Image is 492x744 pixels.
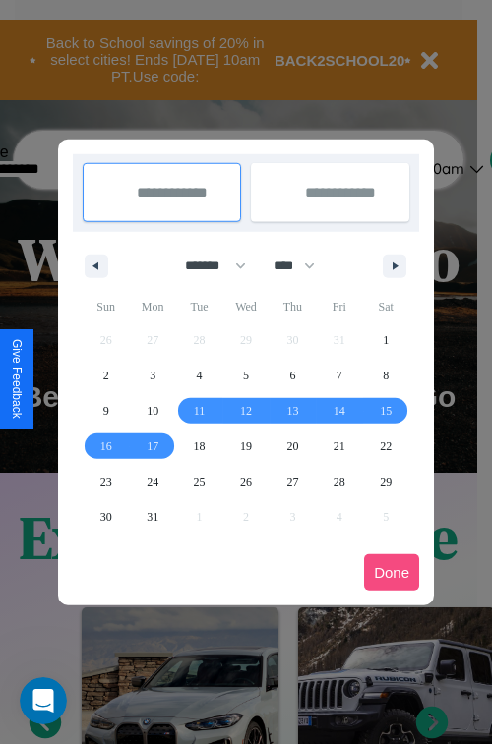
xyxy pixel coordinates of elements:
[176,393,222,429] button: 11
[129,429,175,464] button: 17
[103,358,109,393] span: 2
[194,393,206,429] span: 11
[270,291,316,322] span: Thu
[83,464,129,499] button: 23
[129,358,175,393] button: 3
[380,393,392,429] span: 15
[240,464,252,499] span: 26
[176,464,222,499] button: 25
[129,291,175,322] span: Mon
[20,677,67,724] iframe: Intercom live chat
[176,358,222,393] button: 4
[129,499,175,535] button: 31
[176,429,222,464] button: 18
[147,464,158,499] span: 24
[176,291,222,322] span: Tue
[129,464,175,499] button: 24
[380,464,392,499] span: 29
[270,429,316,464] button: 20
[383,322,389,358] span: 1
[222,358,269,393] button: 5
[316,464,362,499] button: 28
[334,429,345,464] span: 21
[286,429,298,464] span: 20
[222,429,269,464] button: 19
[316,429,362,464] button: 21
[243,358,249,393] span: 5
[197,358,203,393] span: 4
[270,358,316,393] button: 6
[240,393,252,429] span: 12
[286,393,298,429] span: 13
[100,429,112,464] span: 16
[316,291,362,322] span: Fri
[83,429,129,464] button: 16
[194,429,206,464] span: 18
[222,291,269,322] span: Wed
[147,393,158,429] span: 10
[363,291,409,322] span: Sat
[363,429,409,464] button: 22
[240,429,252,464] span: 19
[83,291,129,322] span: Sun
[363,322,409,358] button: 1
[337,358,342,393] span: 7
[316,393,362,429] button: 14
[129,393,175,429] button: 10
[103,393,109,429] span: 9
[150,358,155,393] span: 3
[222,464,269,499] button: 26
[364,554,419,591] button: Done
[100,499,112,535] span: 30
[10,339,24,419] div: Give Feedback
[363,393,409,429] button: 15
[194,464,206,499] span: 25
[286,464,298,499] span: 27
[147,499,158,535] span: 31
[316,358,362,393] button: 7
[83,358,129,393] button: 2
[270,393,316,429] button: 13
[100,464,112,499] span: 23
[270,464,316,499] button: 27
[83,499,129,535] button: 30
[363,464,409,499] button: 29
[334,393,345,429] span: 14
[380,429,392,464] span: 22
[222,393,269,429] button: 12
[289,358,295,393] span: 6
[363,358,409,393] button: 8
[147,429,158,464] span: 17
[83,393,129,429] button: 9
[334,464,345,499] span: 28
[383,358,389,393] span: 8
